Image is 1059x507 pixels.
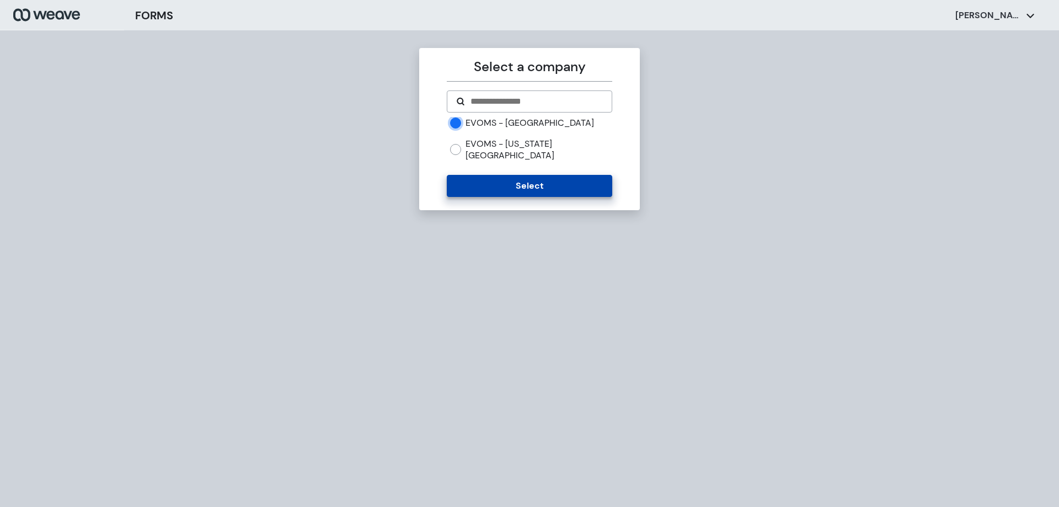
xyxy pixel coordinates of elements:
label: EVOMS - [US_STATE][GEOGRAPHIC_DATA] [466,138,612,162]
h3: FORMS [135,7,173,24]
button: Select [447,175,612,197]
p: [PERSON_NAME] [955,9,1021,22]
p: Select a company [447,57,612,77]
label: EVOMS - [GEOGRAPHIC_DATA] [466,117,594,129]
input: Search [469,95,602,108]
